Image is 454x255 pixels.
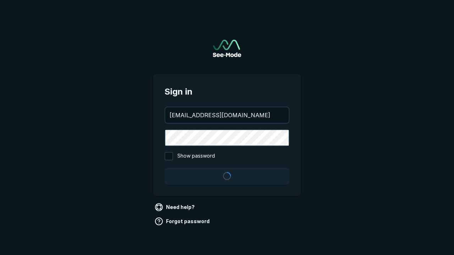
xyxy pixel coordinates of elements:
a: Need help? [153,202,198,213]
a: Go to sign in [213,40,241,57]
span: Show password [177,152,215,160]
a: Forgot password [153,216,212,227]
span: Sign in [165,85,289,98]
input: your@email.com [165,107,289,123]
img: See-Mode Logo [213,40,241,57]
